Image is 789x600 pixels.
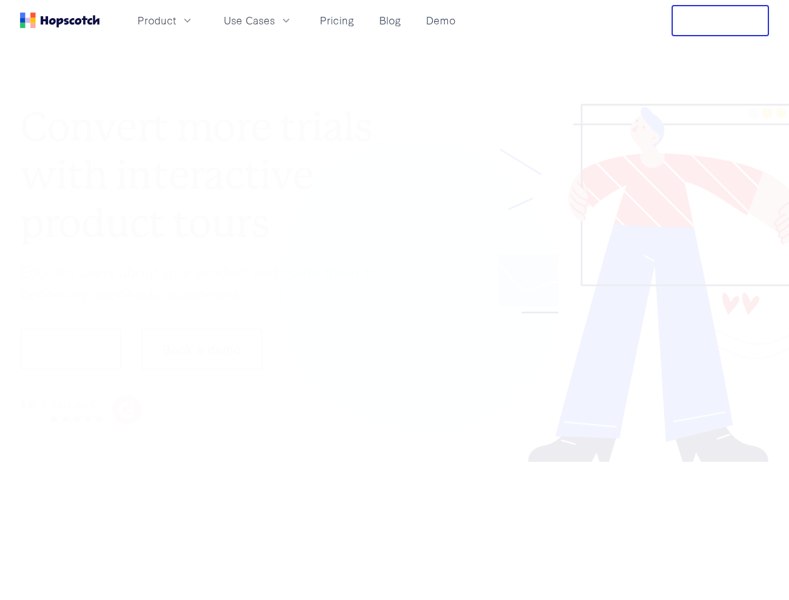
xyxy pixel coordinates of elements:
[421,10,460,31] a: Demo
[130,10,201,31] button: Product
[216,10,300,31] button: Use Cases
[224,12,275,28] span: Use Cases
[20,396,34,410] strong: 4.8
[20,103,395,247] h1: Convert more trials with interactive product tours
[141,329,262,370] button: Book a demo
[672,5,769,36] button: Free Trial
[315,10,359,31] a: Pricing
[137,12,176,28] span: Product
[20,12,100,28] a: Home
[20,396,104,411] div: / 5 stars on G2
[374,10,406,31] a: Blog
[20,329,121,370] button: Show me!
[20,261,395,304] p: Educate users about your product and guide them to becoming successful customers.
